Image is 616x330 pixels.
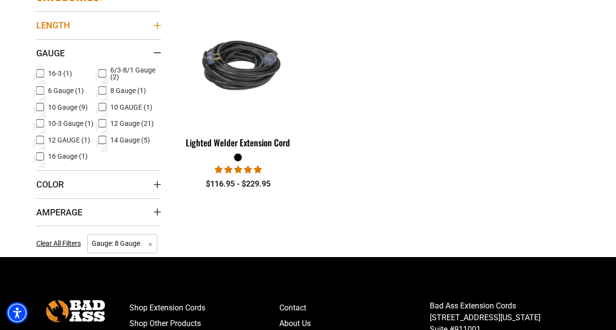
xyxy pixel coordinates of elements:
span: 6/3-8/1 Gauge (2) [110,67,157,80]
span: Amperage [36,207,82,218]
summary: Gauge [36,39,161,67]
span: 12 GAUGE (1) [48,137,90,143]
a: black Lighted Welder Extension Cord [176,4,301,153]
span: 12 Gauge (21) [110,120,154,127]
img: black [176,27,300,103]
span: 14 Gauge (5) [110,137,150,143]
span: Color [36,179,64,190]
span: 6 Gauge (1) [48,87,84,94]
a: Contact [279,300,430,316]
summary: Color [36,170,161,198]
span: 16-3 (1) [48,70,72,77]
span: Clear All Filters [36,239,81,247]
span: Gauge [36,47,65,59]
div: Accessibility Menu [6,302,28,324]
summary: Amperage [36,198,161,226]
span: Length [36,20,70,31]
div: Lighted Welder Extension Cord [176,138,301,147]
span: 16 Gauge (1) [48,153,88,160]
span: 10 GAUGE (1) [110,104,152,111]
span: 8 Gauge (1) [110,87,146,94]
div: $116.95 - $229.95 [176,178,301,190]
a: Shop Extension Cords [129,300,280,316]
img: Bad Ass Extension Cords [46,300,105,322]
span: Gauge: 8 Gauge [87,234,157,253]
a: Gauge: 8 Gauge [87,238,157,248]
a: Clear All Filters [36,238,85,249]
summary: Length [36,11,161,39]
span: 10-3 Gauge (1) [48,120,94,127]
span: 10 Gauge (9) [48,104,88,111]
span: 5.00 stars [215,165,262,174]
